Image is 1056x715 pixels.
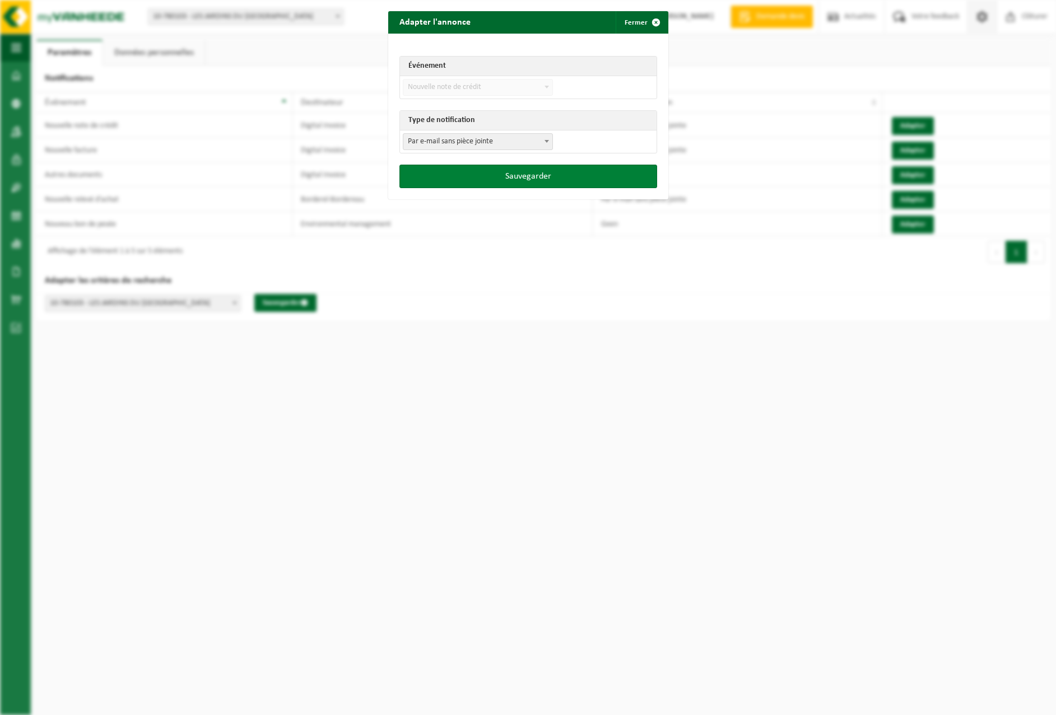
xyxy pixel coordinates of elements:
[403,133,553,150] span: Par e-mail sans pièce jointe
[616,11,667,34] button: Fermer
[403,80,553,95] span: Nouvelle note de crédit
[399,165,657,188] button: Sauvegarder
[400,111,657,130] th: Type de notification
[400,57,657,76] th: Événement
[388,11,482,32] h2: Adapter l'annonce
[403,134,553,149] span: Par e-mail sans pièce jointe
[403,79,553,96] span: Nouvelle note de crédit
